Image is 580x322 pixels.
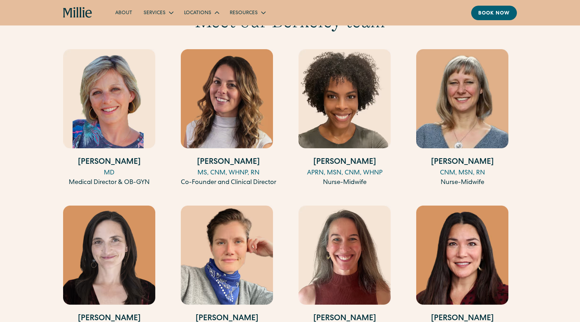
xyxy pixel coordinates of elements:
[178,7,224,18] div: Locations
[184,10,211,17] div: Locations
[416,178,508,188] div: Nurse-Midwife
[416,168,508,178] div: CNM, MSN, RN
[416,157,508,168] h4: [PERSON_NAME]
[299,49,391,188] a: [PERSON_NAME]APRN, MSN, CNM, WHNPNurse-Midwife
[181,157,276,168] h4: [PERSON_NAME]
[110,7,138,18] a: About
[224,7,271,18] div: Resources
[416,49,508,188] a: [PERSON_NAME]CNM, MSN, RNNurse-Midwife
[63,7,93,18] a: home
[181,49,276,188] a: [PERSON_NAME]MS, CNM, WHNP, RNCo-Founder and Clinical Director
[63,178,155,188] div: Medical Director & OB-GYN
[299,168,391,178] div: APRN, MSN, CNM, WHNP
[471,6,517,20] a: Book now
[230,10,258,17] div: Resources
[144,10,166,17] div: Services
[478,10,510,17] div: Book now
[138,7,178,18] div: Services
[63,168,155,178] div: MD
[63,49,155,188] a: [PERSON_NAME]MDMedical Director & OB-GYN
[181,178,276,188] div: Co-Founder and Clinical Director
[299,157,391,168] h4: [PERSON_NAME]
[181,168,276,178] div: MS, CNM, WHNP, RN
[63,157,155,168] h4: [PERSON_NAME]
[299,178,391,188] div: Nurse-Midwife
